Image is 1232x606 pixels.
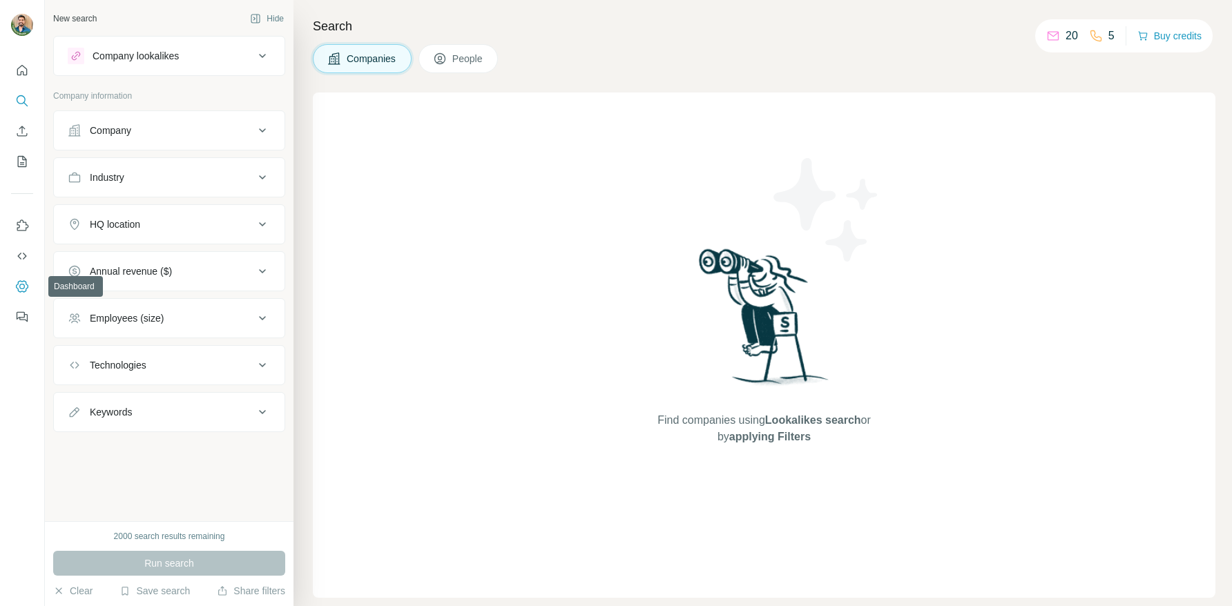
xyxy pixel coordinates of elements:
button: Save search [119,584,190,598]
img: Surfe Illustration - Stars [764,148,889,272]
p: Company information [53,90,285,102]
button: Search [11,88,33,113]
div: Employees (size) [90,311,164,325]
div: Annual revenue ($) [90,264,172,278]
div: New search [53,12,97,25]
button: My lists [11,149,33,174]
span: Lookalikes search [765,414,861,426]
button: Use Surfe API [11,244,33,268]
button: Enrich CSV [11,119,33,144]
div: Technologies [90,358,146,372]
h4: Search [313,17,1215,36]
button: Industry [54,161,285,194]
span: applying Filters [729,431,811,442]
div: Keywords [90,405,132,419]
button: Buy credits [1137,26,1202,46]
button: Keywords [54,395,285,429]
span: Companies [347,52,397,66]
p: 5 [1108,28,1115,44]
img: Surfe Illustration - Woman searching with binoculars [693,245,836,399]
img: Avatar [11,14,33,36]
span: Find companies using or by [653,412,874,445]
button: Hide [240,8,293,29]
button: Dashboard [11,274,33,299]
div: HQ location [90,217,140,231]
button: Annual revenue ($) [54,255,285,288]
button: Company lookalikes [54,39,285,72]
p: 20 [1066,28,1078,44]
div: Company lookalikes [93,49,179,63]
div: 2000 search results remaining [114,530,225,543]
button: Use Surfe on LinkedIn [11,213,33,238]
button: Technologies [54,349,285,382]
button: HQ location [54,208,285,241]
div: Company [90,124,131,137]
button: Company [54,114,285,147]
span: People [452,52,484,66]
button: Quick start [11,58,33,83]
button: Share filters [217,584,285,598]
button: Employees (size) [54,302,285,335]
button: Clear [53,584,93,598]
div: Industry [90,170,124,184]
button: Feedback [11,304,33,329]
